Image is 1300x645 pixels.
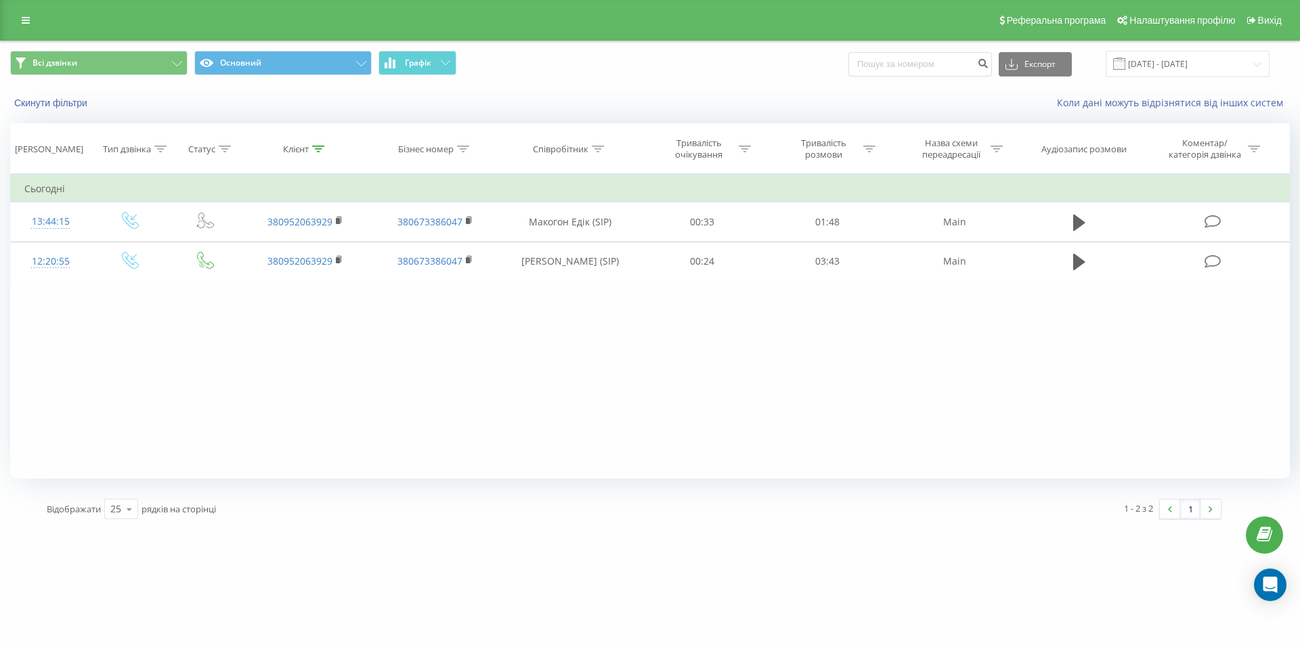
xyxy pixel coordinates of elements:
[103,143,151,155] div: Тип дзвінка
[500,202,640,242] td: Макогон Едік (SIP)
[640,242,764,281] td: 00:24
[188,143,215,155] div: Статус
[15,143,83,155] div: [PERSON_NAME]
[397,254,462,267] a: 380673386047
[1180,499,1200,518] a: 1
[787,137,860,160] div: Тривалість розмови
[1007,15,1106,26] span: Реферальна програма
[267,215,332,228] a: 380952063929
[110,502,121,516] div: 25
[890,202,1020,242] td: Main
[999,52,1072,76] button: Експорт
[405,58,431,68] span: Графік
[398,143,454,155] div: Бізнес номер
[1258,15,1282,26] span: Вихід
[533,143,588,155] div: Співробітник
[1254,569,1286,601] div: Open Intercom Messenger
[283,143,309,155] div: Клієнт
[764,242,889,281] td: 03:43
[1129,15,1235,26] span: Налаштування профілю
[32,58,77,68] span: Всі дзвінки
[10,97,94,109] button: Скинути фільтри
[848,52,992,76] input: Пошук за номером
[267,254,332,267] a: 380952063929
[397,215,462,228] a: 380673386047
[378,51,456,75] button: Графік
[1041,143,1127,155] div: Аудіозапис розмови
[500,242,640,281] td: [PERSON_NAME] (SIP)
[24,248,77,275] div: 12:20:55
[10,51,188,75] button: Всі дзвінки
[890,242,1020,281] td: Main
[24,208,77,235] div: 13:44:15
[194,51,372,75] button: Основний
[11,175,1290,202] td: Сьогодні
[47,503,101,515] span: Відображати
[1165,137,1244,160] div: Коментар/категорія дзвінка
[915,137,987,160] div: Назва схеми переадресації
[1124,502,1153,515] div: 1 - 2 з 2
[663,137,735,160] div: Тривалість очікування
[142,503,216,515] span: рядків на сторінці
[640,202,764,242] td: 00:33
[1057,96,1290,109] a: Коли дані можуть відрізнятися вiд інших систем
[764,202,889,242] td: 01:48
